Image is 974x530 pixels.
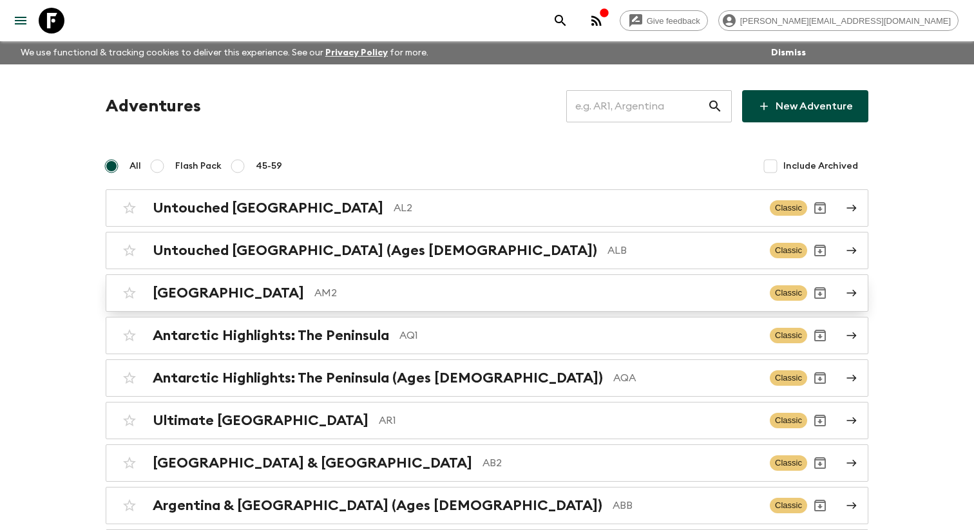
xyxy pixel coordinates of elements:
[768,44,809,62] button: Dismiss
[718,10,959,31] div: [PERSON_NAME][EMAIL_ADDRESS][DOMAIN_NAME]
[325,48,388,57] a: Privacy Policy
[613,370,759,386] p: AQA
[770,285,807,301] span: Classic
[153,412,368,429] h2: Ultimate [GEOGRAPHIC_DATA]
[153,455,472,471] h2: [GEOGRAPHIC_DATA] & [GEOGRAPHIC_DATA]
[153,497,602,514] h2: Argentina & [GEOGRAPHIC_DATA] (Ages [DEMOGRAPHIC_DATA])
[153,285,304,301] h2: [GEOGRAPHIC_DATA]
[566,88,707,124] input: e.g. AR1, Argentina
[742,90,868,122] a: New Adventure
[106,274,868,312] a: [GEOGRAPHIC_DATA]AM2ClassicArchive
[613,498,759,513] p: ABB
[770,200,807,216] span: Classic
[106,444,868,482] a: [GEOGRAPHIC_DATA] & [GEOGRAPHIC_DATA]AB2ClassicArchive
[770,370,807,386] span: Classic
[153,200,383,216] h2: Untouched [GEOGRAPHIC_DATA]
[807,280,833,306] button: Archive
[807,323,833,348] button: Archive
[153,242,597,259] h2: Untouched [GEOGRAPHIC_DATA] (Ages [DEMOGRAPHIC_DATA])
[314,285,759,301] p: AM2
[770,413,807,428] span: Classic
[106,402,868,439] a: Ultimate [GEOGRAPHIC_DATA]AR1ClassicArchive
[106,317,868,354] a: Antarctic Highlights: The PeninsulaAQ1ClassicArchive
[153,327,389,344] h2: Antarctic Highlights: The Peninsula
[733,16,958,26] span: [PERSON_NAME][EMAIL_ADDRESS][DOMAIN_NAME]
[106,232,868,269] a: Untouched [GEOGRAPHIC_DATA] (Ages [DEMOGRAPHIC_DATA])ALBClassicArchive
[783,160,858,173] span: Include Archived
[770,243,807,258] span: Classic
[607,243,759,258] p: ALB
[807,493,833,518] button: Archive
[807,408,833,433] button: Archive
[129,160,141,173] span: All
[106,189,868,227] a: Untouched [GEOGRAPHIC_DATA]AL2ClassicArchive
[620,10,708,31] a: Give feedback
[482,455,759,471] p: AB2
[394,200,759,216] p: AL2
[770,455,807,471] span: Classic
[807,238,833,263] button: Archive
[256,160,282,173] span: 45-59
[106,359,868,397] a: Antarctic Highlights: The Peninsula (Ages [DEMOGRAPHIC_DATA])AQAClassicArchive
[640,16,707,26] span: Give feedback
[807,365,833,391] button: Archive
[770,328,807,343] span: Classic
[770,498,807,513] span: Classic
[175,160,222,173] span: Flash Pack
[548,8,573,33] button: search adventures
[8,8,33,33] button: menu
[807,450,833,476] button: Archive
[106,487,868,524] a: Argentina & [GEOGRAPHIC_DATA] (Ages [DEMOGRAPHIC_DATA])ABBClassicArchive
[379,413,759,428] p: AR1
[153,370,603,386] h2: Antarctic Highlights: The Peninsula (Ages [DEMOGRAPHIC_DATA])
[15,41,434,64] p: We use functional & tracking cookies to deliver this experience. See our for more.
[106,93,201,119] h1: Adventures
[807,195,833,221] button: Archive
[399,328,759,343] p: AQ1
